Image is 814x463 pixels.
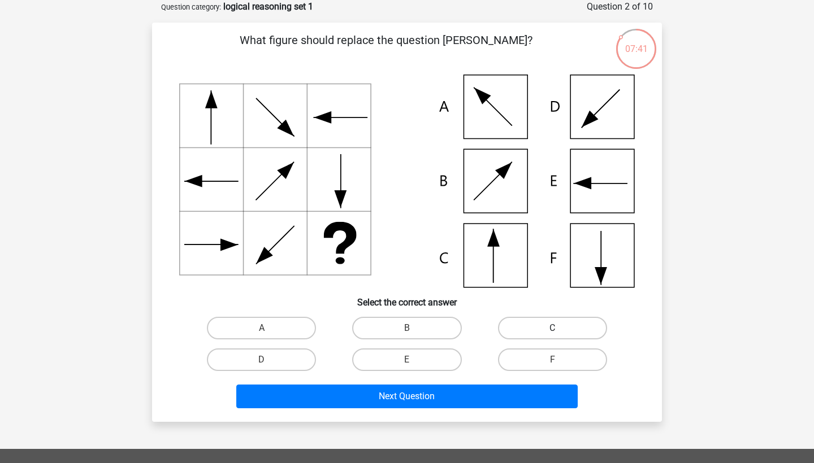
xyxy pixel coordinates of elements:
label: B [352,317,461,339]
div: 07:41 [615,28,657,56]
label: E [352,348,461,371]
p: What figure should replace the question [PERSON_NAME]? [170,32,601,65]
small: Question category: [161,3,221,11]
h6: Select the correct answer [170,288,644,308]
label: D [207,348,316,371]
label: A [207,317,316,339]
strong: logical reasoning set 1 [223,1,313,12]
label: F [498,348,607,371]
label: C [498,317,607,339]
button: Next Question [236,385,578,408]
